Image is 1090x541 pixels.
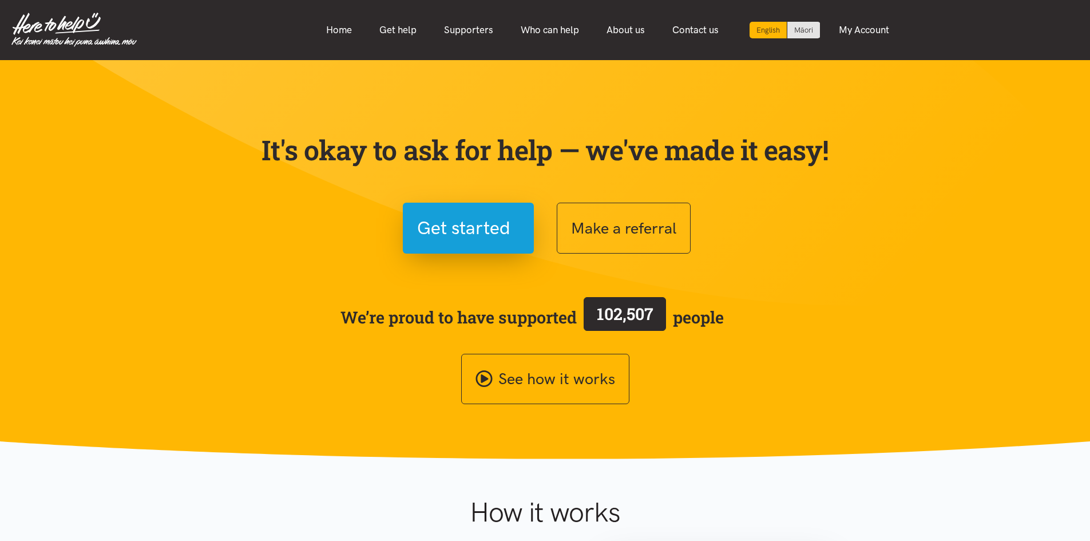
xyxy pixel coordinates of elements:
[430,18,507,42] a: Supporters
[461,354,629,405] a: See how it works
[358,496,732,529] h1: How it works
[259,133,831,167] p: It's okay to ask for help — we've made it easy!
[597,303,653,325] span: 102,507
[507,18,593,42] a: Who can help
[750,22,821,38] div: Language toggle
[557,203,691,254] button: Make a referral
[417,214,510,243] span: Get started
[312,18,366,42] a: Home
[403,203,534,254] button: Get started
[750,22,787,38] div: Current language
[340,295,724,339] span: We’re proud to have supported people
[825,18,903,42] a: My Account
[593,18,659,42] a: About us
[11,13,137,47] img: Home
[659,18,732,42] a: Contact us
[577,295,673,339] a: 102,507
[787,22,820,38] a: Switch to Te Reo Māori
[366,18,430,42] a: Get help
